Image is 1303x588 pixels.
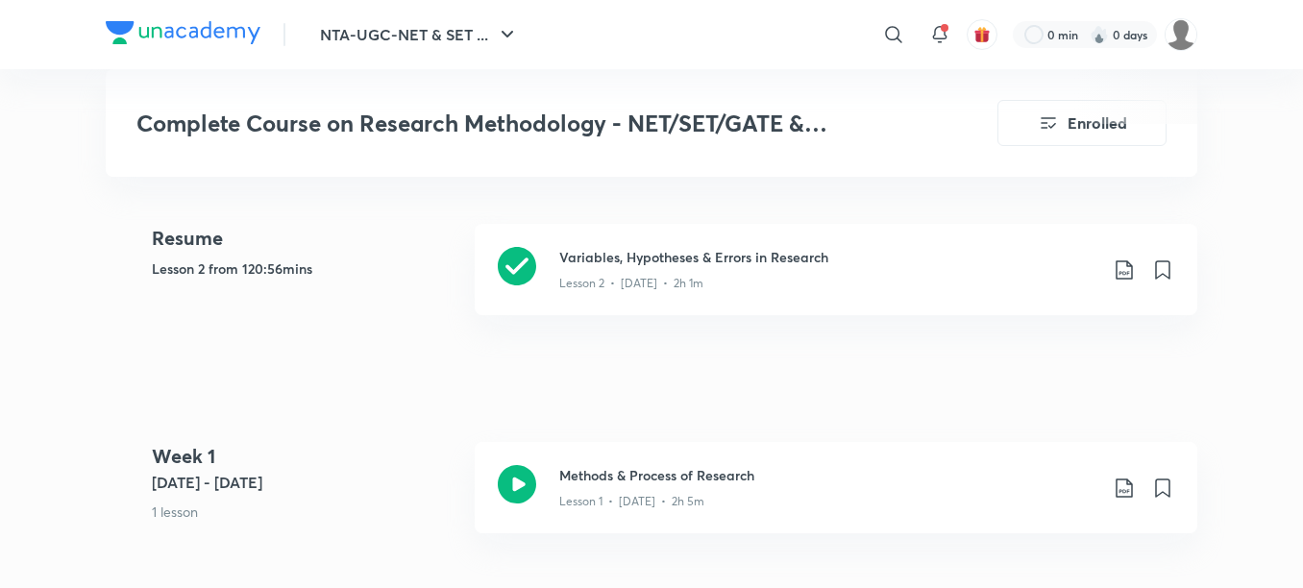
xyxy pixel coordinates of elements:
[475,442,1197,556] a: Methods & Process of ResearchLesson 1 • [DATE] • 2h 5m
[152,258,459,279] h5: Lesson 2 from 120:56mins
[152,471,459,494] h5: [DATE] - [DATE]
[973,26,991,43] img: avatar
[152,442,459,471] h4: Week 1
[559,493,704,510] p: Lesson 1 • [DATE] • 2h 5m
[559,247,1097,267] h3: Variables, Hypotheses & Errors in Research
[559,465,1097,485] h3: Methods & Process of Research
[152,224,459,253] h4: Resume
[106,21,260,49] a: Company Logo
[475,224,1197,338] a: Variables, Hypotheses & Errors in ResearchLesson 2 • [DATE] • 2h 1m
[1165,18,1197,51] img: SHIVANI R
[106,21,260,44] img: Company Logo
[152,502,459,522] p: 1 lesson
[967,19,997,50] button: avatar
[136,110,889,137] h3: Complete Course on Research Methodology - NET/SET/GATE & Clinical Psychology
[559,275,703,292] p: Lesson 2 • [DATE] • 2h 1m
[997,100,1167,146] button: Enrolled
[308,15,530,54] button: NTA-UGC-NET & SET ...
[1090,25,1109,44] img: streak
